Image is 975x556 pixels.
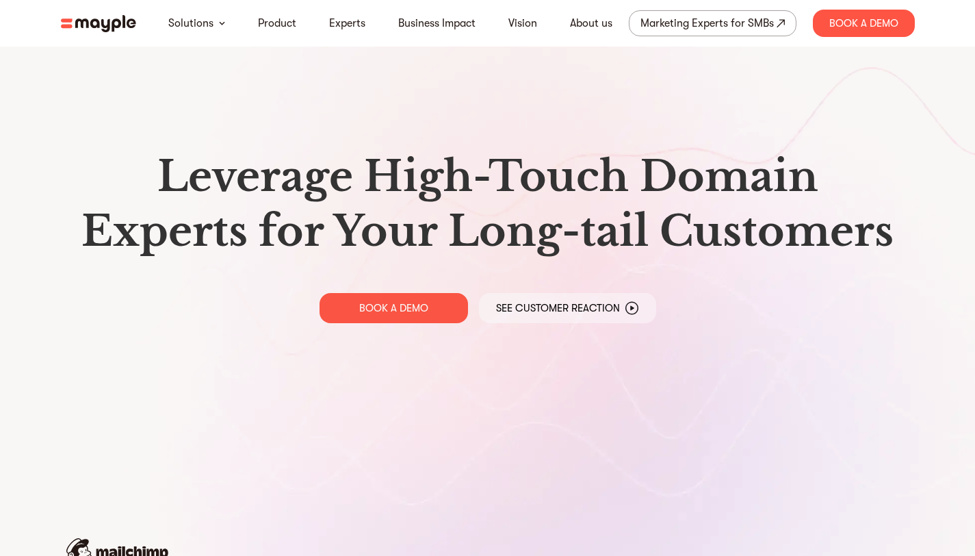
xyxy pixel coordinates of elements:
div: Book A Demo [813,10,915,37]
div: Marketing Experts for SMBs [640,14,774,33]
img: mayple-logo [61,15,136,32]
p: BOOK A DEMO [359,301,428,315]
a: Marketing Experts for SMBs [629,10,796,36]
a: Vision [508,15,537,31]
a: About us [570,15,612,31]
a: Solutions [168,15,213,31]
img: arrow-down [219,21,225,25]
a: Product [258,15,296,31]
a: BOOK A DEMO [320,293,468,323]
a: See Customer Reaction [479,293,656,323]
a: Experts [329,15,365,31]
a: Business Impact [398,15,476,31]
h1: Leverage High-Touch Domain Experts for Your Long-tail Customers [72,149,904,259]
p: See Customer Reaction [496,301,620,315]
